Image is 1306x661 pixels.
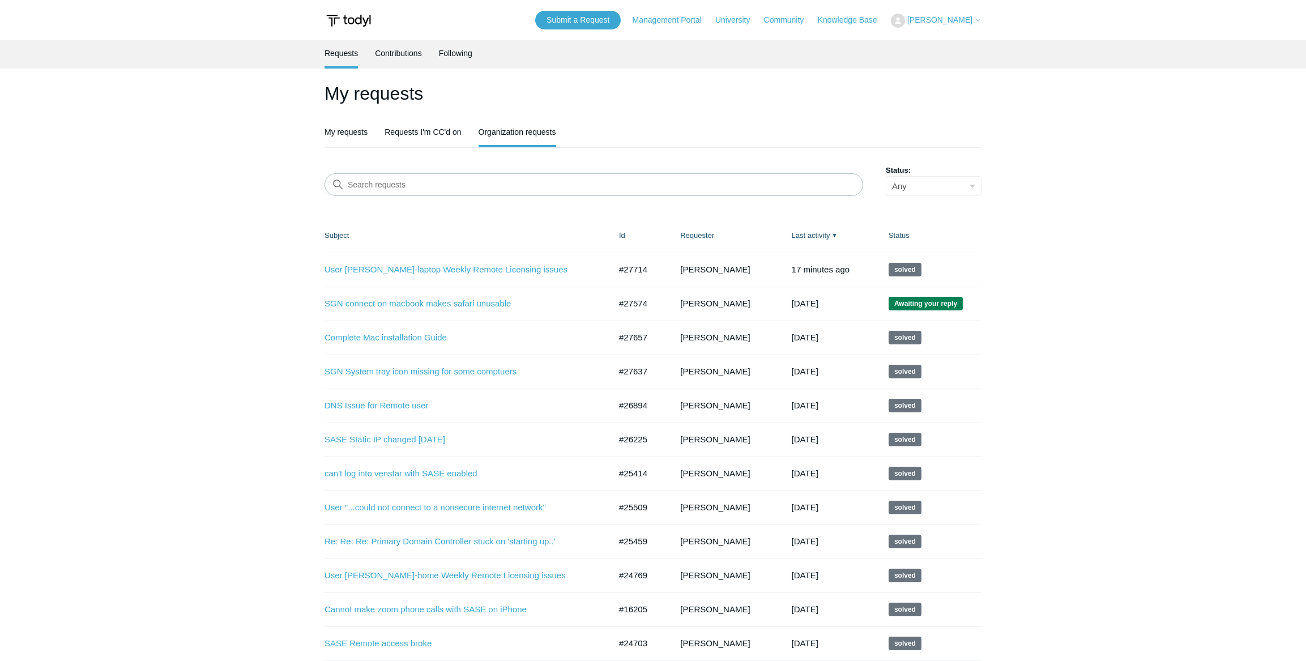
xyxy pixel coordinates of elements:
[669,423,780,457] td: [PERSON_NAME]
[325,535,594,548] a: Re: Re: Re: Primary Domain Controller stuck on 'starting up..'
[792,502,818,512] time: 07/06/2025, 17:01
[608,389,669,423] td: #26894
[669,321,780,355] td: [PERSON_NAME]
[479,119,556,145] a: Organization requests
[608,287,669,321] td: #27574
[608,592,669,626] td: #16205
[385,119,461,145] a: Requests I'm CC'd on
[608,558,669,592] td: #24769
[877,219,981,253] th: Status
[891,14,981,28] button: [PERSON_NAME]
[325,219,608,253] th: Subject
[608,219,669,253] th: Id
[608,524,669,558] td: #25459
[608,253,669,287] td: #27714
[792,400,818,410] time: 08/27/2025, 13:02
[886,165,981,176] label: Status:
[325,331,594,344] a: Complete Mac installation Guide
[792,468,818,478] time: 08/05/2025, 16:02
[889,467,921,480] span: This request has been solved
[907,15,972,24] span: [PERSON_NAME]
[325,297,594,310] a: SGN connect on macbook makes safari unusable
[325,433,594,446] a: SASE Static IP changed [DATE]
[792,298,818,308] time: 09/06/2025, 14:02
[669,219,780,253] th: Requester
[889,433,921,446] span: This request has been solved
[325,637,594,650] a: SASE Remote access broke
[792,536,818,546] time: 07/03/2025, 10:02
[792,265,850,274] time: 09/09/2025, 16:02
[818,14,889,26] a: Knowledge Base
[325,40,358,66] a: Requests
[325,263,594,276] a: User [PERSON_NAME]-laptop Weekly Remote Licensing issues
[889,501,921,514] span: This request has been solved
[608,457,669,491] td: #25414
[889,603,921,616] span: This request has been solved
[792,231,830,240] a: Last activity▼
[715,14,761,26] a: University
[608,626,669,660] td: #24703
[669,457,780,491] td: [PERSON_NAME]
[889,263,921,276] span: This request has been solved
[325,80,981,107] h1: My requests
[792,434,818,444] time: 08/11/2025, 16:01
[325,10,373,31] img: Todyl Support Center Help Center home page
[669,355,780,389] td: [PERSON_NAME]
[608,491,669,524] td: #25509
[792,638,818,648] time: 05/25/2025, 17:01
[792,604,818,614] time: 05/29/2025, 15:02
[325,501,594,514] a: User "...could not connect to a nonsecure internet network"
[669,524,780,558] td: [PERSON_NAME]
[608,355,669,389] td: #27637
[669,558,780,592] td: [PERSON_NAME]
[439,40,472,66] a: Following
[325,569,594,582] a: User [PERSON_NAME]-home Weekly Remote Licensing issues
[669,626,780,660] td: [PERSON_NAME]
[669,491,780,524] td: [PERSON_NAME]
[325,173,863,196] input: Search requests
[325,467,594,480] a: can't log into venstar with SASE enabled
[325,119,368,145] a: My requests
[889,637,921,650] span: This request has been solved
[764,14,816,26] a: Community
[792,332,818,342] time: 09/04/2025, 12:02
[669,253,780,287] td: [PERSON_NAME]
[633,14,713,26] a: Management Portal
[325,399,594,412] a: DNS Issue for Remote user
[792,366,818,376] time: 09/03/2025, 15:02
[325,603,594,616] a: Cannot make zoom phone calls with SASE on iPhone
[889,569,921,582] span: This request has been solved
[608,423,669,457] td: #26225
[608,321,669,355] td: #27657
[375,40,422,66] a: Contributions
[792,570,818,580] time: 06/05/2025, 16:02
[669,592,780,626] td: [PERSON_NAME]
[832,231,838,240] span: ▼
[669,287,780,321] td: [PERSON_NAME]
[889,535,921,548] span: This request has been solved
[325,365,594,378] a: SGN System tray icon missing for some comptuers
[889,297,963,310] span: We are waiting for you to respond
[535,11,621,29] a: Submit a Request
[669,389,780,423] td: [PERSON_NAME]
[889,399,921,412] span: This request has been solved
[889,331,921,344] span: This request has been solved
[889,365,921,378] span: This request has been solved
